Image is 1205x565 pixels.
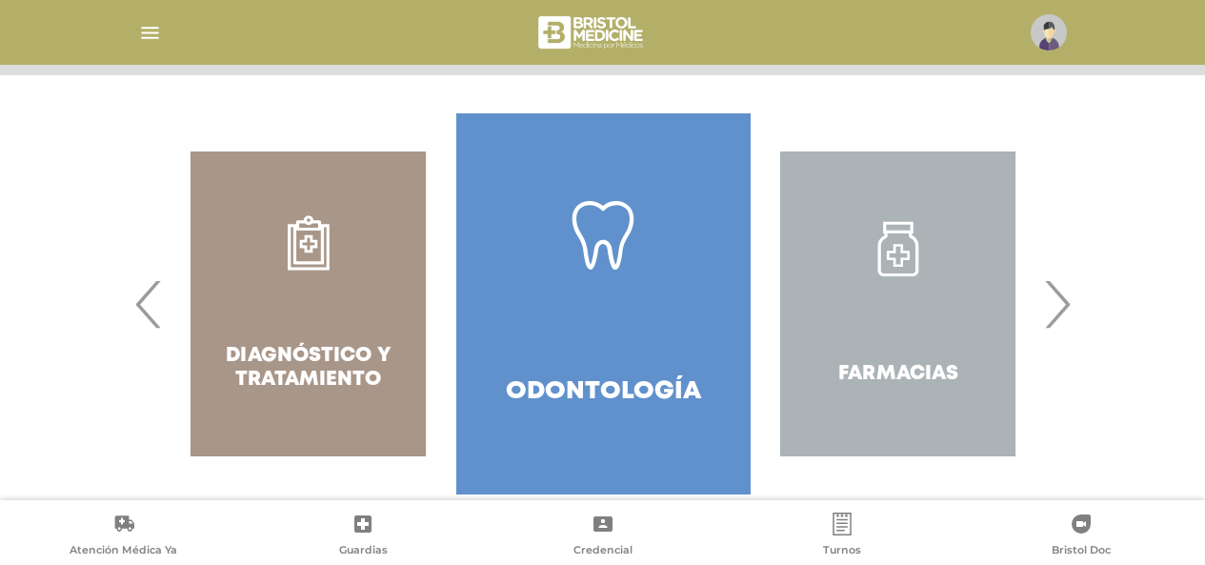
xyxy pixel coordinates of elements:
[131,252,168,355] span: Previous
[535,10,649,55] img: bristol-medicine-blanco.png
[506,377,701,407] h4: Odontología
[456,113,751,494] a: Odontología
[1038,252,1075,355] span: Next
[1052,543,1111,560] span: Bristol Doc
[962,513,1201,561] a: Bristol Doc
[722,513,961,561] a: Turnos
[4,513,243,561] a: Atención Médica Ya
[339,543,388,560] span: Guardias
[573,543,633,560] span: Credencial
[243,513,482,561] a: Guardias
[138,21,162,45] img: Cober_menu-lines-white.svg
[1031,14,1067,50] img: profile-placeholder.svg
[823,543,861,560] span: Turnos
[483,513,722,561] a: Credencial
[70,543,177,560] span: Atención Médica Ya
